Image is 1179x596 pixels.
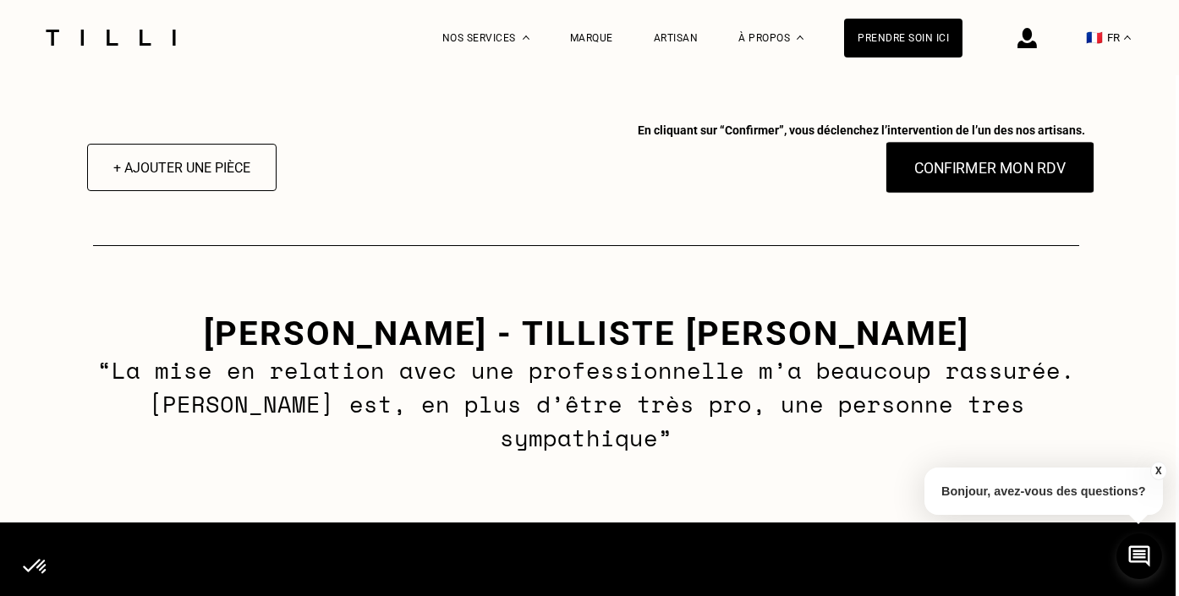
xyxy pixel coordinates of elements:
[1149,462,1166,480] button: X
[523,36,529,40] img: Menu déroulant
[654,32,699,44] a: Artisan
[886,141,1095,194] button: Confirmer mon RDV
[1086,30,1103,46] span: 🇫🇷
[797,36,803,40] img: Menu déroulant à propos
[40,30,182,46] img: Logo du service de couturière Tilli
[93,314,1079,353] h3: [PERSON_NAME] - tilliste [PERSON_NAME]
[844,19,962,57] a: Prendre soin ici
[93,353,1079,455] p: “La mise en relation avec une professionnelle m’a beaucoup rassurée. [PERSON_NAME] est, en plus d...
[1017,28,1037,48] img: icône connexion
[895,123,1085,137] span: En cliquant sur “Confirmer”, vous déclenchez l’intervention de l’un des nos artisans.
[87,144,277,191] button: + Ajouter une pièce
[1124,36,1131,40] img: menu déroulant
[924,468,1163,515] p: Bonjour, avez-vous des questions?
[570,32,613,44] a: Marque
